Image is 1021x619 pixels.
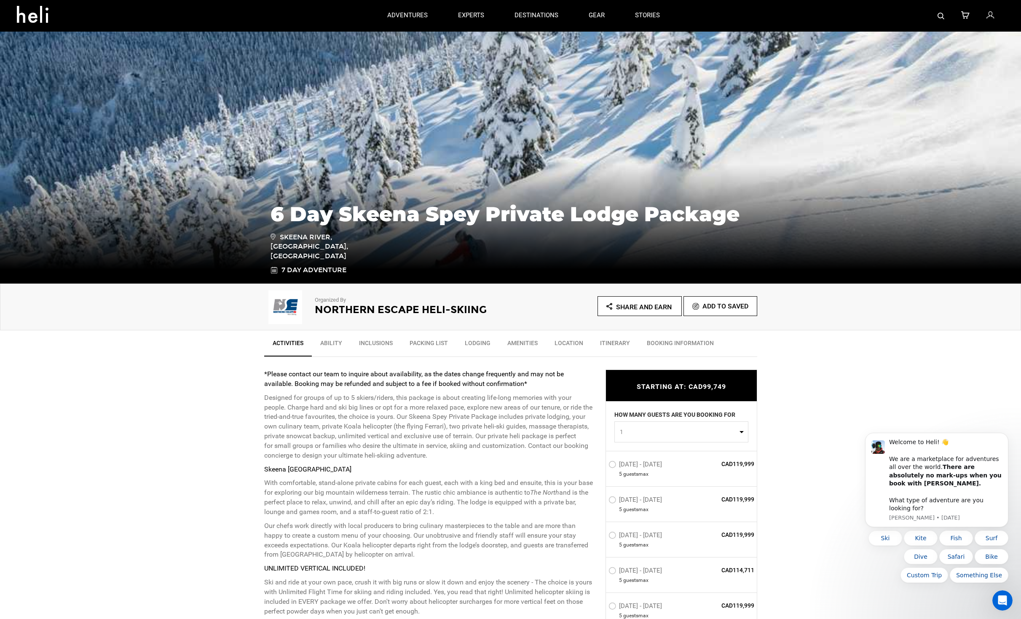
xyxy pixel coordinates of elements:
a: Location [546,335,592,356]
span: Add To Saved [702,302,748,310]
p: destinations [515,11,558,20]
iframe: Intercom live chat [992,590,1013,611]
a: Amenities [499,335,546,356]
img: img_634049a79d2f80bb852de8805dc5f4d5.png [264,290,306,324]
p: Ski and ride at your own pace, crush it with big runs or slow it down and enjoy the scenery - The... [264,578,593,616]
strong: Skeena [GEOGRAPHIC_DATA] [264,465,351,473]
span: guest max [623,542,649,549]
span: 5 [619,506,622,513]
a: Inclusions [351,335,401,356]
label: [DATE] - [DATE] [608,461,664,471]
span: guest max [623,471,649,478]
p: experts [458,11,484,20]
label: HOW MANY GUESTS ARE YOU BOOKING FOR [614,410,735,421]
span: guest max [623,577,649,584]
p: Organized By [315,296,488,304]
h2: Northern Escape Heli-Skiing [315,304,488,315]
span: 7 Day Adventure [281,265,346,275]
span: 5 [619,471,622,478]
a: Ability [312,335,351,356]
label: [DATE] - [DATE] [608,567,664,577]
span: CAD114,711 [694,566,755,575]
iframe: Intercom notifications message [852,376,1021,596]
span: CAD119,999 [694,495,755,504]
h1: 6 Day Skeena Spey Private Lodge Package [271,203,751,225]
span: 5 [619,577,622,584]
a: Itinerary [592,335,638,356]
span: s [636,471,638,478]
img: search-bar-icon.svg [938,13,944,19]
button: 1 [614,421,748,442]
span: STARTING AT: CAD99,749 [637,383,726,391]
label: [DATE] - [DATE] [608,496,664,506]
p: With comfortable, stand-alone private cabins for each guest, each with a king bed and ensuite, th... [264,478,593,517]
strong: UNLIMITED VERTICAL INCLUDED! [264,564,365,572]
a: Packing List [401,335,456,356]
strong: *Please contact our team to inquire about availability, as the dates change frequently and may no... [264,370,564,388]
p: Designed for groups of up to 5 skiers/riders, this package is about creating life-long memories w... [264,393,593,461]
a: Activities [264,335,312,356]
em: The North [530,488,559,496]
span: 1 [620,428,737,436]
span: CAD119,999 [694,531,755,539]
a: Lodging [456,335,499,356]
span: guest max [623,506,649,513]
a: BOOKING INFORMATION [638,335,722,356]
span: s [636,506,638,513]
span: s [636,577,638,584]
span: CAD119,999 [694,460,755,468]
label: [DATE] - [DATE] [608,603,664,613]
p: adventures [387,11,428,20]
span: Skeena River, [GEOGRAPHIC_DATA], [GEOGRAPHIC_DATA] [271,232,391,262]
span: CAD119,999 [694,602,755,610]
span: s [636,542,638,549]
span: 5 [619,542,622,549]
span: Share and Earn [616,303,672,311]
label: [DATE] - [DATE] [608,532,664,542]
p: Our chefs work directly with local producers to bring culinary masterpieces to the table and are ... [264,521,593,560]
